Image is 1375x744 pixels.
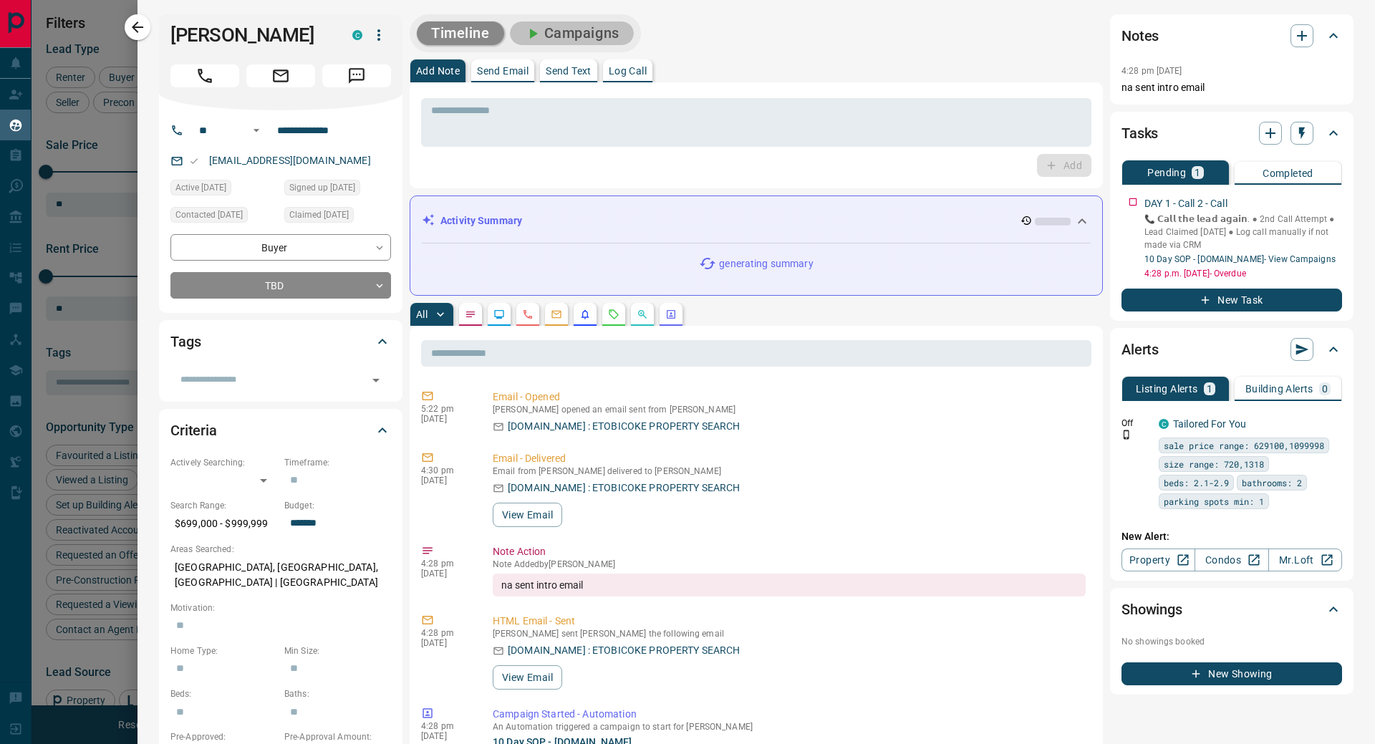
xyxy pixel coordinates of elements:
div: condos.ca [1159,419,1169,429]
p: [DOMAIN_NAME] : ETOBICOKE PROPERTY SEARCH [508,643,740,658]
span: Call [170,64,239,87]
span: Active [DATE] [175,180,226,195]
svg: Email Valid [189,156,199,166]
p: Activity Summary [440,213,522,228]
h1: [PERSON_NAME] [170,24,331,47]
div: Sun Aug 17 2025 [170,180,277,200]
p: Baths: [284,687,391,700]
p: Budget: [284,499,391,512]
p: Actively Searching: [170,456,277,469]
span: Signed up [DATE] [289,180,355,195]
p: [DATE] [421,475,471,485]
button: Campaigns [510,21,634,45]
p: [PERSON_NAME] sent [PERSON_NAME] the following email [493,629,1086,639]
p: Off [1121,417,1150,430]
button: Timeline [417,21,504,45]
p: Pre-Approval Amount: [284,730,391,743]
p: Home Type: [170,644,277,657]
p: [DATE] [421,638,471,648]
div: condos.ca [352,30,362,40]
p: Note Action [493,544,1086,559]
p: generating summary [719,256,813,271]
h2: Showings [1121,598,1182,621]
p: Campaign Started - Automation [493,707,1086,722]
svg: Lead Browsing Activity [493,309,505,320]
div: Tasks [1121,116,1342,150]
span: Contacted [DATE] [175,208,243,222]
p: No showings booked [1121,635,1342,648]
p: [DOMAIN_NAME] : ETOBICOKE PROPERTY SEARCH [508,480,740,496]
p: Motivation: [170,602,391,614]
p: [PERSON_NAME] opened an email sent from [PERSON_NAME] [493,405,1086,415]
span: Message [322,64,391,87]
p: 1 [1207,384,1212,394]
span: Claimed [DATE] [289,208,349,222]
p: 4:28 pm [421,559,471,569]
p: [DATE] [421,414,471,424]
span: bathrooms: 2 [1242,475,1302,490]
div: Showings [1121,592,1342,627]
p: 0 [1322,384,1328,394]
p: 4:28 pm [DATE] [1121,66,1182,76]
div: Notes [1121,19,1342,53]
span: beds: 2.1-2.9 [1164,475,1229,490]
a: Mr.Loft [1268,549,1342,571]
span: sale price range: 629100,1099998 [1164,438,1324,453]
svg: Opportunities [637,309,648,320]
button: Open [366,370,386,390]
p: Email - Delivered [493,451,1086,466]
p: Email - Opened [493,390,1086,405]
div: Sat Aug 16 2025 [170,207,277,227]
h2: Alerts [1121,338,1159,361]
p: 4:28 pm [421,721,471,731]
p: Log Call [609,66,647,76]
p: Send Text [546,66,592,76]
svg: Emails [551,309,562,320]
p: Min Size: [284,644,391,657]
button: Open [248,122,265,139]
a: Condos [1195,549,1268,571]
p: 4:28 pm [421,628,471,638]
svg: Notes [465,309,476,320]
p: Building Alerts [1245,384,1313,394]
p: $699,000 - $999,999 [170,512,277,536]
p: HTML Email - Sent [493,614,1086,629]
span: Email [246,64,315,87]
h2: Criteria [170,419,217,442]
span: parking spots min: 1 [1164,494,1264,508]
p: 5:22 pm [421,404,471,414]
a: Tailored For You [1173,418,1246,430]
a: 10 Day SOP - [DOMAIN_NAME]- View Campaigns [1144,254,1336,264]
svg: Requests [608,309,619,320]
button: New Task [1121,289,1342,311]
p: Listing Alerts [1136,384,1198,394]
div: Activity Summary [422,208,1091,234]
button: View Email [493,503,562,527]
p: [DOMAIN_NAME] : ETOBICOKE PROPERTY SEARCH [508,419,740,434]
p: 1 [1195,168,1200,178]
p: All [416,309,428,319]
div: Buyer [170,234,391,261]
h2: Notes [1121,24,1159,47]
p: An Automation triggered a campaign to start for [PERSON_NAME] [493,722,1086,732]
div: Criteria [170,413,391,448]
p: 4:28 p.m. [DATE] - Overdue [1144,267,1342,280]
p: 4:30 pm [421,465,471,475]
p: Send Email [477,66,529,76]
p: Completed [1263,168,1313,178]
span: size range: 720,1318 [1164,457,1264,471]
p: 📞 𝗖𝗮𝗹𝗹 𝘁𝗵𝗲 𝗹𝗲𝗮𝗱 𝗮𝗴𝗮𝗶𝗻. ● 2nd Call Attempt ● Lead Claimed [DATE] ‎● Log call manually if not made ... [1144,213,1342,251]
div: na sent intro email [493,574,1086,596]
p: Beds: [170,687,277,700]
p: Add Note [416,66,460,76]
p: [GEOGRAPHIC_DATA], [GEOGRAPHIC_DATA], [GEOGRAPHIC_DATA] | [GEOGRAPHIC_DATA] [170,556,391,594]
p: New Alert: [1121,529,1342,544]
p: [DATE] [421,731,471,741]
p: Areas Searched: [170,543,391,556]
p: [DATE] [421,569,471,579]
p: Timeframe: [284,456,391,469]
div: Alerts [1121,332,1342,367]
svg: Listing Alerts [579,309,591,320]
p: Search Range: [170,499,277,512]
p: na sent intro email [1121,80,1342,95]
